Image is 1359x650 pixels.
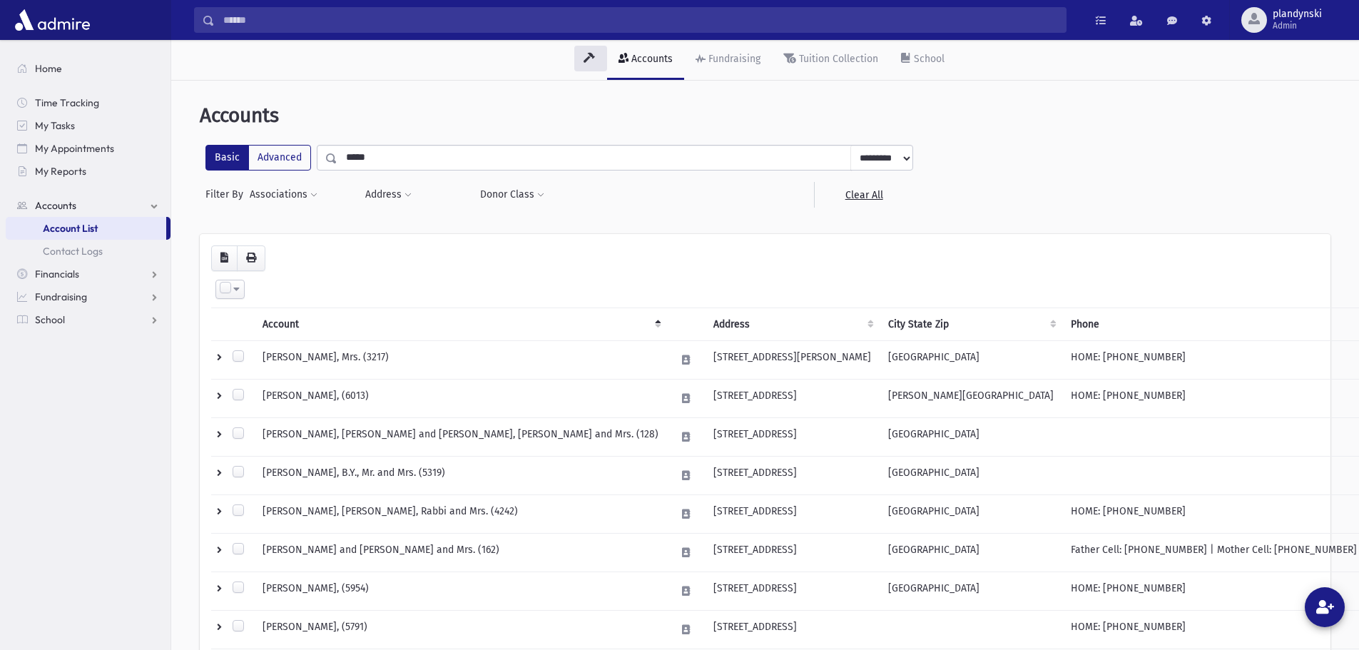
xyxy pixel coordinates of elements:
a: Account List [6,217,166,240]
td: [GEOGRAPHIC_DATA] [880,456,1062,494]
a: Home [6,57,170,80]
td: [PERSON_NAME], [PERSON_NAME] and [PERSON_NAME], [PERSON_NAME] and Mrs. (128) [254,417,667,456]
td: [PERSON_NAME] and [PERSON_NAME] and Mrs. (162) [254,533,667,572]
div: Accounts [628,53,673,65]
a: Tuition Collection [772,40,890,80]
span: Admin [1273,20,1322,31]
button: Associations [249,182,318,208]
span: My Tasks [35,119,75,132]
span: plandynski [1273,9,1322,20]
span: Fundraising [35,290,87,303]
a: Contact Logs [6,240,170,263]
td: [PERSON_NAME][GEOGRAPHIC_DATA] [880,379,1062,417]
img: AdmirePro [11,6,93,34]
span: Time Tracking [35,96,99,109]
td: [GEOGRAPHIC_DATA] [880,533,1062,572]
td: [STREET_ADDRESS] [705,494,880,533]
td: [PERSON_NAME], B.Y., Mr. and Mrs. (5319) [254,456,667,494]
td: [STREET_ADDRESS] [705,456,880,494]
span: Contact Logs [43,245,103,258]
button: Donor Class [479,182,545,208]
td: [STREET_ADDRESS] [705,533,880,572]
td: [GEOGRAPHIC_DATA] [880,572,1062,610]
a: My Appointments [6,137,170,160]
th: Address : activate to sort column ascending [705,308,880,340]
a: School [890,40,956,80]
input: Search [215,7,1066,33]
span: Filter By [205,187,249,202]
a: Fundraising [684,40,772,80]
a: Clear All [814,182,913,208]
a: Time Tracking [6,91,170,114]
span: School [35,313,65,326]
td: [PERSON_NAME], (5954) [254,572,667,610]
label: Basic [205,145,249,171]
div: FilterModes [205,145,311,171]
th: Account: activate to sort column descending [254,308,667,340]
a: My Reports [6,160,170,183]
a: Accounts [607,40,684,80]
a: School [6,308,170,331]
button: Address [365,182,412,208]
span: My Reports [35,165,86,178]
label: Advanced [248,145,311,171]
td: [GEOGRAPHIC_DATA] [880,340,1062,379]
td: [PERSON_NAME], (6013) [254,379,667,417]
td: [PERSON_NAME], Mrs. (3217) [254,340,667,379]
span: Home [35,62,62,75]
a: Financials [6,263,170,285]
a: My Tasks [6,114,170,137]
td: [PERSON_NAME], [PERSON_NAME], Rabbi and Mrs. (4242) [254,494,667,533]
a: Accounts [6,194,170,217]
th: City State Zip : activate to sort column ascending [880,308,1062,340]
td: [STREET_ADDRESS] [705,417,880,456]
div: Fundraising [706,53,760,65]
td: [PERSON_NAME], (5791) [254,610,667,649]
span: Financials [35,268,79,280]
button: Print [237,245,265,271]
td: [STREET_ADDRESS] [705,610,880,649]
span: Account List [43,222,98,235]
span: Accounts [35,199,76,212]
a: Fundraising [6,285,170,308]
td: [GEOGRAPHIC_DATA] [880,494,1062,533]
td: [GEOGRAPHIC_DATA] [880,417,1062,456]
span: My Appointments [35,142,114,155]
button: CSV [211,245,238,271]
td: [STREET_ADDRESS][PERSON_NAME] [705,340,880,379]
div: Tuition Collection [796,53,878,65]
td: [STREET_ADDRESS] [705,379,880,417]
td: [STREET_ADDRESS] [705,572,880,610]
span: Accounts [200,103,279,127]
div: School [911,53,945,65]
